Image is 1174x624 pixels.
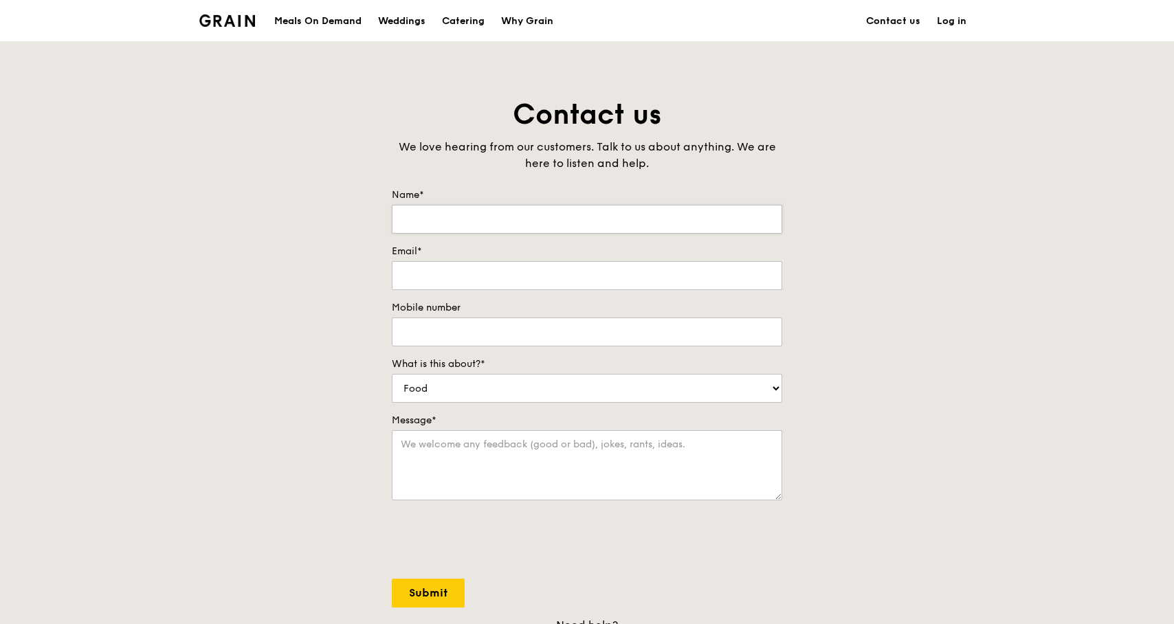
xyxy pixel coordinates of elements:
[392,245,782,258] label: Email*
[199,14,255,27] img: Grain
[442,1,485,42] div: Catering
[493,1,562,42] a: Why Grain
[392,514,601,568] iframe: reCAPTCHA
[392,301,782,315] label: Mobile number
[434,1,493,42] a: Catering
[501,1,553,42] div: Why Grain
[392,357,782,371] label: What is this about?*
[929,1,975,42] a: Log in
[392,579,465,608] input: Submit
[274,1,362,42] div: Meals On Demand
[392,414,782,427] label: Message*
[392,188,782,202] label: Name*
[392,139,782,172] div: We love hearing from our customers. Talk to us about anything. We are here to listen and help.
[392,96,782,133] h1: Contact us
[378,1,425,42] div: Weddings
[370,1,434,42] a: Weddings
[858,1,929,42] a: Contact us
